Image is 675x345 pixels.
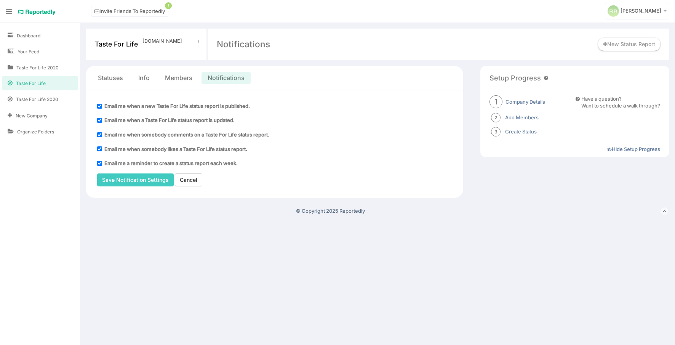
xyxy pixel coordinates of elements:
[98,74,123,82] a: Statuses
[16,112,48,119] span: New Company
[104,103,250,110] label: Email me when a new Taste For Life status report is published.
[2,29,78,43] a: Dashboard
[18,6,56,19] a: Reportedly
[142,38,194,45] a: [DOMAIN_NAME]
[2,45,78,59] a: Your Feed
[489,74,541,82] h4: Setup Progress
[2,92,78,106] a: Taste For Life 2020
[104,160,238,167] label: Email me a reminder to create a status report each week.
[505,114,539,121] a: Add Members
[16,80,46,87] span: Taste For Life
[505,98,545,106] a: Company Details
[576,95,660,109] a: Have a question?Want to schedule a walk through?
[104,117,235,124] label: Email me when a Taste For Life status report is updated.
[217,38,270,50] div: Notifications
[2,109,78,123] a: New Company
[598,38,660,51] a: New Status Report
[104,131,269,138] label: Email me when somebody comments on a Taste For Life status report.
[17,128,54,135] span: Organize Folders
[16,65,59,71] span: Taste For Life 2020
[165,74,192,82] a: Members
[608,5,619,17] img: svg+xml;base64,PD94bWwgdmVyc2lvbj0iMS4wIiBlbmNvZGluZz0iVVRGLTgiPz4KICAgICAg%0APHN2ZyB2ZXJzaW9uPSI...
[2,76,78,90] a: Taste For Life
[17,32,40,39] span: Dashboard
[18,48,39,55] span: Your Feed
[175,173,202,186] a: Cancel
[16,96,58,103] span: Taste For Life 2020
[2,61,78,74] a: Taste For Life 2020
[95,40,138,48] a: Taste For Life
[605,3,669,19] a: [PERSON_NAME]
[505,128,537,135] a: Create Status
[2,125,78,139] a: Organize Folders
[581,95,660,109] div: Have a question? Want to schedule a walk through?
[97,173,174,186] input: Save Notification Settings
[621,8,661,14] span: [PERSON_NAME]
[91,6,168,17] a: Invite Friends To Reportedly!
[489,95,502,108] span: 1
[138,74,150,82] a: Info
[491,113,501,122] span: 2
[491,127,501,136] span: 3
[208,74,245,82] a: Notifications
[165,2,172,9] span: !
[607,146,660,152] a: Hide Setup Progress
[104,146,247,153] label: Email me when somebody likes a Taste For Life status report.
